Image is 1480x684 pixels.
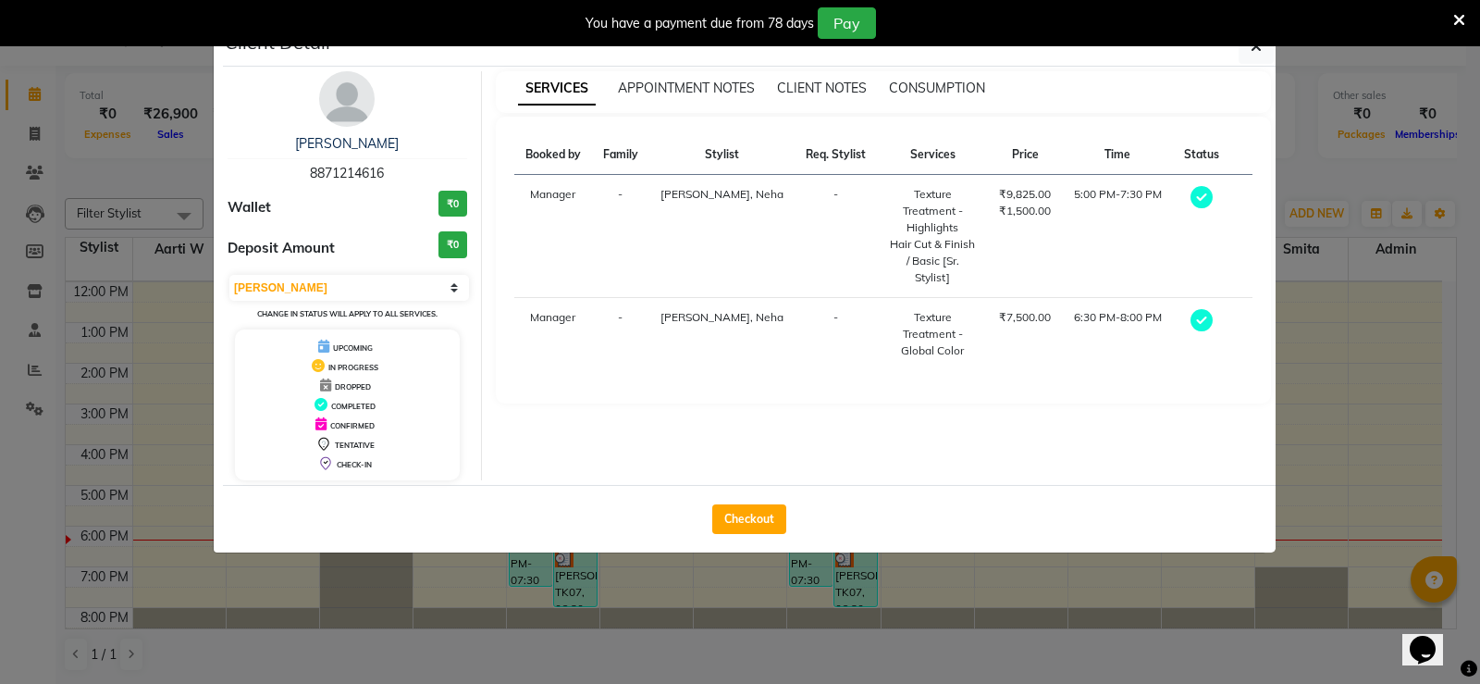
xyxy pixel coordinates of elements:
[514,175,592,298] td: Manager
[818,7,876,39] button: Pay
[660,310,750,324] span: [PERSON_NAME]
[328,363,378,372] span: IN PROGRESS
[1063,175,1173,298] td: 5:00 PM-7:30 PM
[592,298,649,371] td: -
[592,135,649,175] th: Family
[649,135,795,175] th: Stylist
[228,238,335,259] span: Deposit Amount
[888,186,977,236] div: Texture Treatment - Highlights
[795,135,877,175] th: Req. Stylist
[1173,135,1230,175] th: Status
[331,402,376,411] span: COMPLETED
[335,382,371,392] span: DROPPED
[514,135,592,175] th: Booked by
[514,298,592,371] td: Manager
[988,135,1062,175] th: Price
[592,175,649,298] td: -
[1402,610,1461,665] iframe: chat widget
[1063,135,1173,175] th: Time
[750,187,783,201] span: , Neha
[750,310,783,324] span: , Neha
[889,80,985,96] span: CONSUMPTION
[295,135,399,152] a: [PERSON_NAME]
[337,460,372,469] span: CHECK-IN
[335,441,375,450] span: TENTATIVE
[888,236,977,286] div: Hair Cut & Finish / Basic [Sr. Stylist]
[795,175,877,298] td: -
[228,197,271,218] span: Wallet
[330,421,375,430] span: CONFIRMED
[999,203,1051,219] div: ₹1,500.00
[795,298,877,371] td: -
[877,135,988,175] th: Services
[319,71,375,127] img: avatar
[888,309,977,359] div: Texture Treatment - Global Color
[518,72,596,106] span: SERVICES
[618,80,755,96] span: APPOINTMENT NOTES
[660,187,750,201] span: [PERSON_NAME]
[438,231,467,258] h3: ₹0
[438,191,467,218] h3: ₹0
[999,309,1051,326] div: ₹7,500.00
[310,165,384,181] span: 8871214616
[586,14,814,33] div: You have a payment due from 78 days
[999,186,1051,203] div: ₹9,825.00
[777,80,867,96] span: CLIENT NOTES
[1063,298,1173,371] td: 6:30 PM-8:00 PM
[257,309,438,318] small: Change in status will apply to all services.
[712,504,786,534] button: Checkout
[333,343,373,353] span: UPCOMING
